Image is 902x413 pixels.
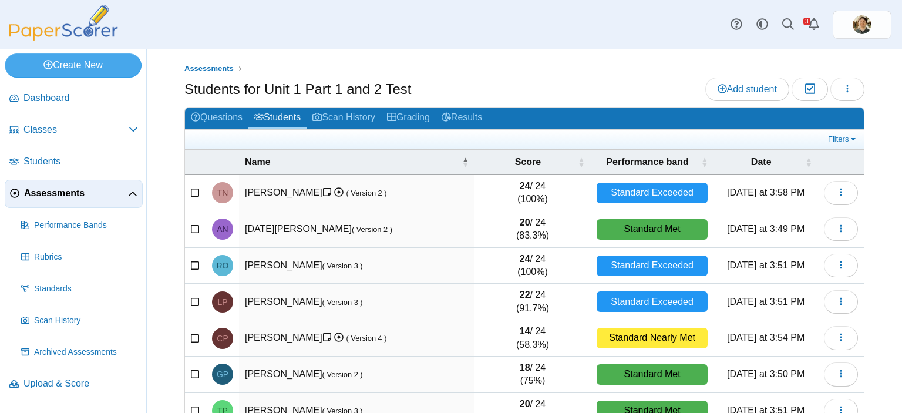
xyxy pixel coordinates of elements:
td: [PERSON_NAME] [239,175,474,211]
span: Tuong-Vinh Nguyen [217,189,228,197]
a: Upload & Score [5,370,143,398]
span: Ruben Oosthuysen [217,261,229,270]
a: ps.sHInGLeV98SUTXet [833,11,891,39]
span: Assessments [184,64,234,73]
td: / 24 (75%) [474,357,591,393]
time: Oct 2, 2025 at 3:49 PM [727,224,805,234]
a: Classes [5,116,143,145]
a: Create New [5,53,142,77]
div: Standard Exceeded [597,291,708,312]
small: ( Version 4 ) [346,334,387,343]
span: Performance band : Activate to sort [701,156,708,168]
span: Garrin Pareas [217,370,228,378]
span: Performance band [597,156,699,169]
div: Standard Met [597,364,708,385]
span: Students [23,155,138,168]
b: 22 [520,290,530,300]
span: Name : Activate to invert sorting [462,156,469,168]
span: Date : Activate to sort [805,156,812,168]
td: [PERSON_NAME] [239,284,474,320]
small: ( Version 2 ) [322,370,363,379]
span: Score [480,156,575,169]
div: Standard Exceeded [597,256,708,276]
a: Performance Bands [16,211,143,240]
b: 24 [520,181,530,191]
span: Add student [718,84,777,94]
td: / 24 (100%) [474,248,591,284]
span: Score : Activate to sort [578,156,585,168]
a: Grading [381,108,436,129]
time: Oct 2, 2025 at 3:51 PM [727,260,805,270]
a: Filters [825,133,861,145]
a: Results [436,108,488,129]
a: Scan History [307,108,381,129]
td: [PERSON_NAME] [239,320,474,357]
time: Oct 2, 2025 at 3:51 PM [727,297,805,307]
time: Oct 6, 2025 at 3:54 PM [727,333,805,343]
a: Students [248,108,307,129]
td: / 24 (58.3%) [474,320,591,357]
td: [PERSON_NAME] [239,357,474,393]
span: Scan History [34,315,138,327]
a: Add student [705,78,789,101]
small: ( Version 3 ) [322,261,363,270]
span: Cici Pappagianis-Weeks [217,334,228,343]
a: PaperScorer [5,32,122,42]
span: Name [245,156,459,169]
span: Upload & Score [23,377,138,390]
small: ( Version 2 ) [346,189,387,197]
td: / 24 (83.3%) [474,211,591,248]
h1: Students for Unit 1 Part 1 and 2 Test [184,79,411,99]
span: Archived Assessments [34,347,138,358]
b: 20 [520,399,530,409]
a: Questions [185,108,248,129]
td: [DATE][PERSON_NAME] [239,211,474,248]
img: ps.sHInGLeV98SUTXet [853,15,871,34]
a: Alerts [801,12,827,38]
a: Rubrics [16,243,143,271]
span: Date [719,156,803,169]
span: Standards [34,283,138,295]
img: PaperScorer [5,5,122,41]
a: Scan History [16,307,143,335]
a: Dashboard [5,85,143,113]
td: [PERSON_NAME] [239,248,474,284]
td: / 24 (100%) [474,175,591,211]
a: Archived Assessments [16,338,143,367]
span: Allison Noel [217,225,228,233]
div: Standard Met [597,219,708,240]
b: 20 [520,217,530,227]
b: 18 [520,362,530,372]
span: Michael Wright [853,15,871,34]
span: Classes [23,123,129,136]
b: 24 [520,254,530,264]
td: / 24 (91.7%) [474,284,591,320]
a: Assessments [5,180,143,208]
div: Standard Exceeded [597,183,708,203]
span: Performance Bands [34,220,138,231]
span: Dashboard [23,92,138,105]
span: Rubrics [34,251,138,263]
a: Assessments [181,62,237,76]
small: ( Version 2 ) [352,225,392,234]
a: Standards [16,275,143,303]
span: Assessments [24,187,128,200]
span: Linnea Pallin [217,298,227,306]
a: Students [5,148,143,176]
div: Standard Nearly Met [597,328,708,348]
time: Oct 6, 2025 at 3:58 PM [727,187,805,197]
small: ( Version 3 ) [322,298,363,307]
time: Oct 2, 2025 at 3:50 PM [727,369,805,379]
b: 14 [520,326,530,336]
